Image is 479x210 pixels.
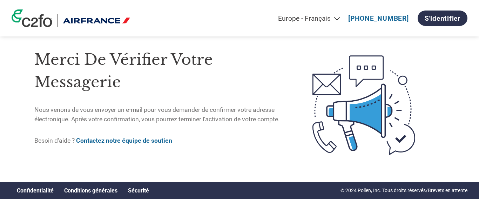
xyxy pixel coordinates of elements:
img: c2fo logo [12,9,52,27]
a: Confidentialité [17,187,54,194]
a: Sécurité [128,187,149,194]
img: Air France [63,14,130,27]
h1: Merci de vérifier votre messagerie [34,48,283,94]
a: [PHONE_NUMBER] [348,14,409,22]
p: Besoin d'aide ? [34,136,283,145]
p: © 2024 Pollen, Inc. Tous droits réservés/Brevets en attente [340,187,467,194]
a: Contactez notre équipe de soutien [76,137,172,144]
p: Nous venons de vous envoyer un e-mail pour vous demander de confirmer votre adresse électronique.... [34,105,283,124]
img: open-email [283,43,445,168]
a: Conditions générales [64,187,117,194]
a: S'identifier [418,11,467,26]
